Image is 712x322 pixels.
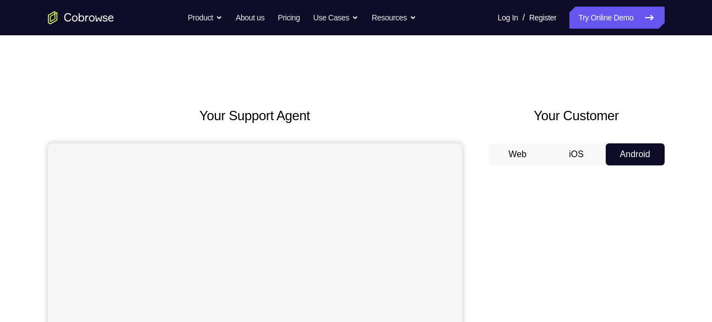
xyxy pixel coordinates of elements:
a: Log In [498,7,518,29]
button: Product [188,7,222,29]
button: Web [488,143,547,165]
h2: Your Support Agent [48,106,462,126]
a: Register [529,7,556,29]
button: Resources [372,7,416,29]
a: About us [236,7,264,29]
a: Pricing [278,7,300,29]
a: Go to the home page [48,11,114,24]
a: Try Online Demo [569,7,664,29]
button: Use Cases [313,7,358,29]
button: Android [606,143,665,165]
span: / [523,11,525,24]
h2: Your Customer [488,106,665,126]
button: iOS [547,143,606,165]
